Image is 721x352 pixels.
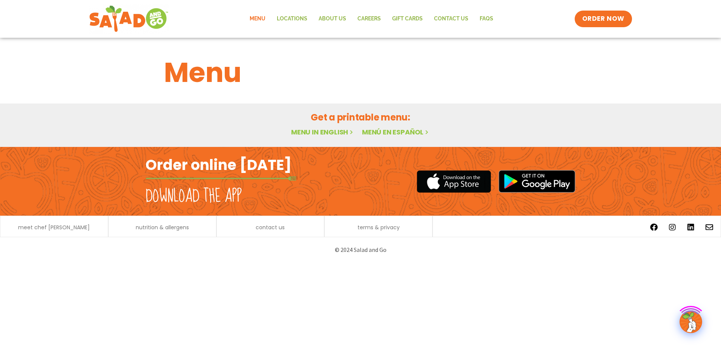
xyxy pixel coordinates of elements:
[428,10,474,28] a: Contact Us
[256,225,285,230] a: contact us
[575,11,632,27] a: ORDER NOW
[417,169,491,194] img: appstore
[146,186,242,207] h2: Download the app
[244,10,271,28] a: Menu
[387,10,428,28] a: GIFT CARDS
[146,156,291,174] h2: Order online [DATE]
[244,10,499,28] nav: Menu
[352,10,387,28] a: Careers
[582,14,624,23] span: ORDER NOW
[357,225,400,230] a: terms & privacy
[149,245,572,255] p: © 2024 Salad and Go
[136,225,189,230] a: nutrition & allergens
[146,176,296,181] img: fork
[164,111,557,124] h2: Get a printable menu:
[89,4,169,34] img: new-SAG-logo-768×292
[474,10,499,28] a: FAQs
[313,10,352,28] a: About Us
[164,52,557,93] h1: Menu
[18,225,90,230] a: meet chef [PERSON_NAME]
[499,170,575,193] img: google_play
[271,10,313,28] a: Locations
[291,127,354,137] a: Menu in English
[362,127,430,137] a: Menú en español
